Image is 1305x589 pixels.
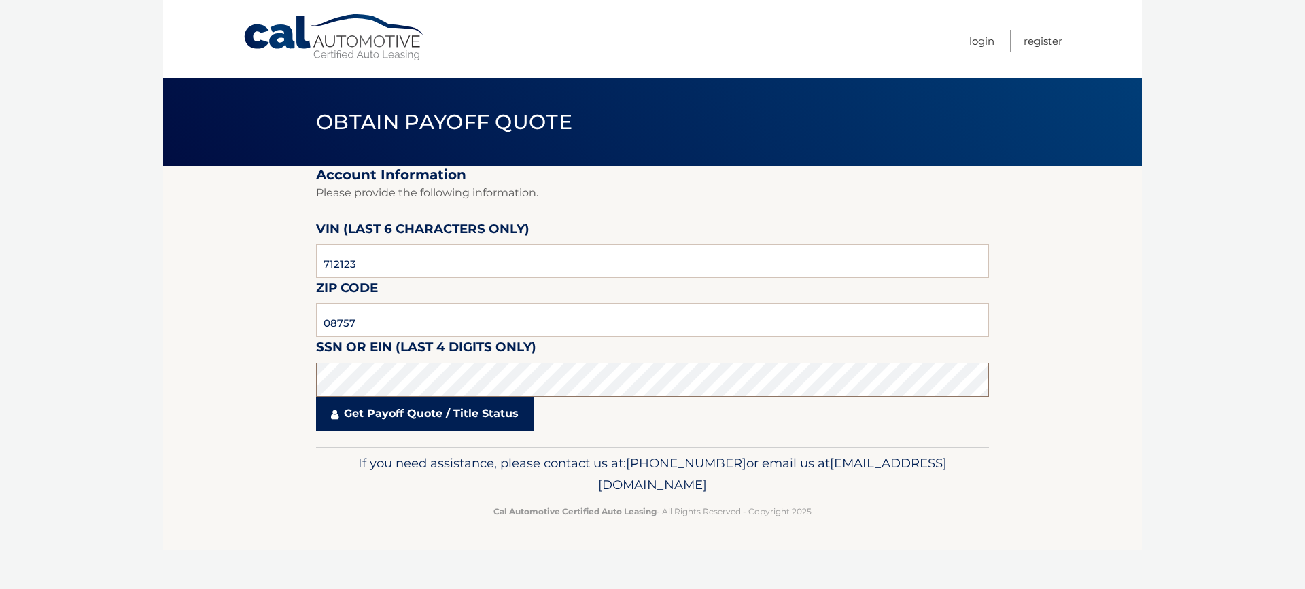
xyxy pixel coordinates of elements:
[325,504,980,518] p: - All Rights Reserved - Copyright 2025
[969,30,994,52] a: Login
[316,278,378,303] label: Zip Code
[325,452,980,496] p: If you need assistance, please contact us at: or email us at
[316,109,572,135] span: Obtain Payoff Quote
[316,337,536,362] label: SSN or EIN (last 4 digits only)
[493,506,657,516] strong: Cal Automotive Certified Auto Leasing
[316,219,529,244] label: VIN (last 6 characters only)
[626,455,746,471] span: [PHONE_NUMBER]
[316,166,989,183] h2: Account Information
[316,397,534,431] a: Get Payoff Quote / Title Status
[1024,30,1062,52] a: Register
[316,183,989,202] p: Please provide the following information.
[243,14,426,62] a: Cal Automotive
